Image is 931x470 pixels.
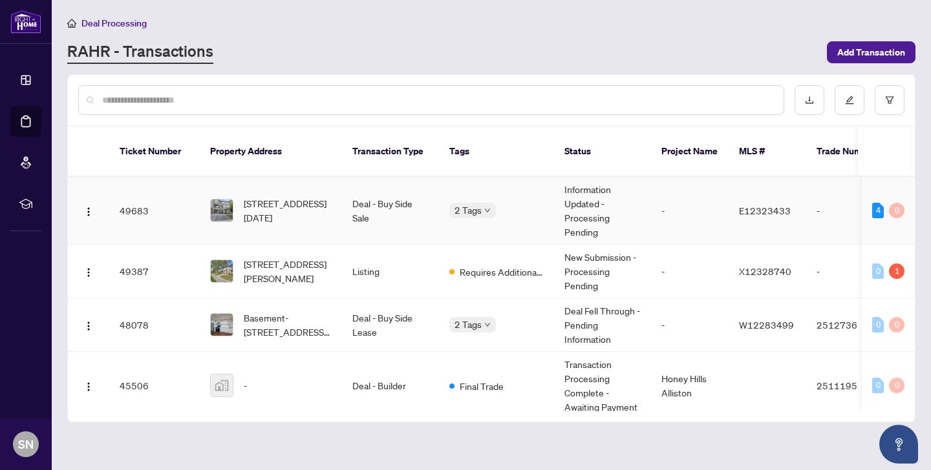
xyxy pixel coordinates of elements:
[67,41,213,64] a: RAHR - Transactions
[78,314,99,335] button: Logo
[342,245,439,298] td: Listing
[872,203,884,218] div: 4
[651,127,729,177] th: Project Name
[342,127,439,177] th: Transaction Type
[739,205,791,216] span: E12323433
[889,263,904,279] div: 1
[889,378,904,393] div: 0
[795,85,824,115] button: download
[806,352,897,420] td: 2511195
[837,42,905,63] span: Add Transaction
[729,127,806,177] th: MLS #
[455,317,482,332] span: 2 Tags
[651,245,729,298] td: -
[244,196,332,225] span: [STREET_ADDRESS][DATE]
[342,298,439,352] td: Deal - Buy Side Lease
[835,85,864,115] button: edit
[845,96,854,105] span: edit
[342,177,439,245] td: Deal - Buy Side Sale
[872,263,884,279] div: 0
[889,203,904,218] div: 0
[109,245,200,298] td: 49387
[889,317,904,332] div: 0
[109,298,200,352] td: 48078
[83,207,94,217] img: Logo
[81,17,147,29] span: Deal Processing
[806,177,897,245] td: -
[83,321,94,331] img: Logo
[83,382,94,392] img: Logo
[460,379,504,393] span: Final Trade
[211,374,233,396] img: thumbnail-img
[78,200,99,221] button: Logo
[211,260,233,282] img: thumbnail-img
[651,177,729,245] td: -
[244,378,247,393] span: -
[484,322,491,328] span: down
[78,261,99,281] button: Logo
[651,352,729,420] td: Honey Hills Alliston
[872,378,884,393] div: 0
[109,177,200,245] td: 49683
[78,375,99,396] button: Logo
[875,85,904,115] button: filter
[554,245,651,298] td: New Submission - Processing Pending
[484,207,491,214] span: down
[18,435,34,453] span: SN
[806,127,897,177] th: Trade Number
[342,352,439,420] td: Deal - Builder
[200,127,342,177] th: Property Address
[554,177,651,245] td: Information Updated - Processing Pending
[67,19,76,28] span: home
[554,298,651,352] td: Deal Fell Through - Pending Information
[455,203,482,218] span: 2 Tags
[739,319,794,331] span: W12283499
[460,265,544,279] span: Requires Additional Docs
[806,245,897,298] td: -
[10,10,41,34] img: logo
[827,41,915,63] button: Add Transaction
[211,314,233,336] img: thumbnail-img
[872,317,884,332] div: 0
[805,96,814,105] span: download
[109,352,200,420] td: 45506
[885,96,894,105] span: filter
[244,257,332,285] span: [STREET_ADDRESS][PERSON_NAME]
[554,127,651,177] th: Status
[554,352,651,420] td: Transaction Processing Complete - Awaiting Payment
[739,265,791,277] span: X12328740
[244,311,332,339] span: Basement-[STREET_ADDRESS][PERSON_NAME][PERSON_NAME]
[879,425,918,464] button: Open asap
[211,199,233,221] img: thumbnail-img
[651,298,729,352] td: -
[439,127,554,177] th: Tags
[806,298,897,352] td: 2512736
[83,267,94,278] img: Logo
[109,127,200,177] th: Ticket Number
